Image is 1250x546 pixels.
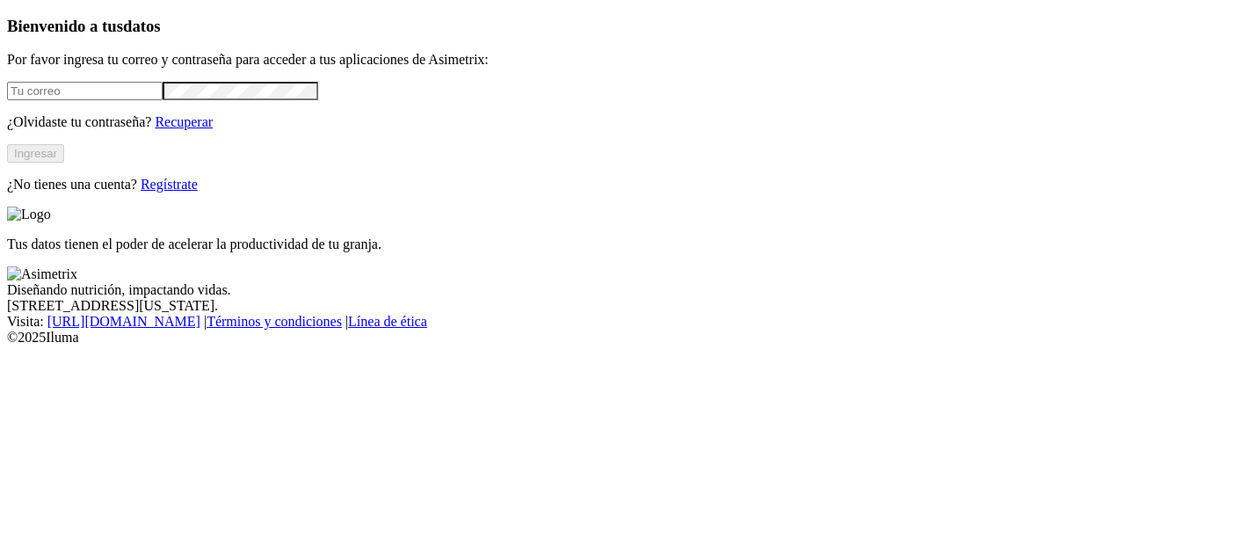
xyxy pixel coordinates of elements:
[7,17,1243,36] h3: Bienvenido a tus
[207,314,342,329] a: Términos y condiciones
[155,114,213,129] a: Recuperar
[123,17,161,35] span: datos
[7,282,1243,298] div: Diseñando nutrición, impactando vidas.
[7,237,1243,252] p: Tus datos tienen el poder de acelerar la productividad de tu granja.
[7,177,1243,193] p: ¿No tienes una cuenta?
[7,114,1243,130] p: ¿Olvidaste tu contraseña?
[7,207,51,222] img: Logo
[141,177,198,192] a: Regístrate
[7,298,1243,314] div: [STREET_ADDRESS][US_STATE].
[7,52,1243,68] p: Por favor ingresa tu correo y contraseña para acceder a tus aplicaciones de Asimetrix:
[47,314,200,329] a: [URL][DOMAIN_NAME]
[7,314,1243,330] div: Visita : | |
[7,266,77,282] img: Asimetrix
[348,314,427,329] a: Línea de ética
[7,144,64,163] button: Ingresar
[7,330,1243,346] div: © 2025 Iluma
[7,82,163,100] input: Tu correo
